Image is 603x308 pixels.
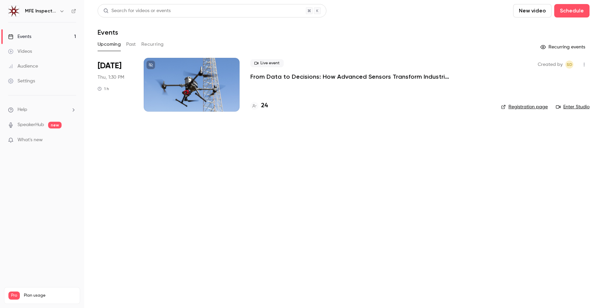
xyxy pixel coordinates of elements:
span: Pro [8,292,20,300]
span: What's new [17,137,43,144]
div: Videos [8,48,32,55]
span: Help [17,106,27,113]
span: new [48,122,62,128]
li: help-dropdown-opener [8,106,76,113]
h6: MFE Inspection Solutions [25,8,57,14]
span: Plan usage [24,293,76,298]
div: Audience [8,63,38,70]
iframe: Noticeable Trigger [68,137,76,143]
div: Events [8,33,31,40]
a: SpeakerHub [17,121,44,128]
div: Settings [8,78,35,84]
img: MFE Inspection Solutions [8,6,19,16]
